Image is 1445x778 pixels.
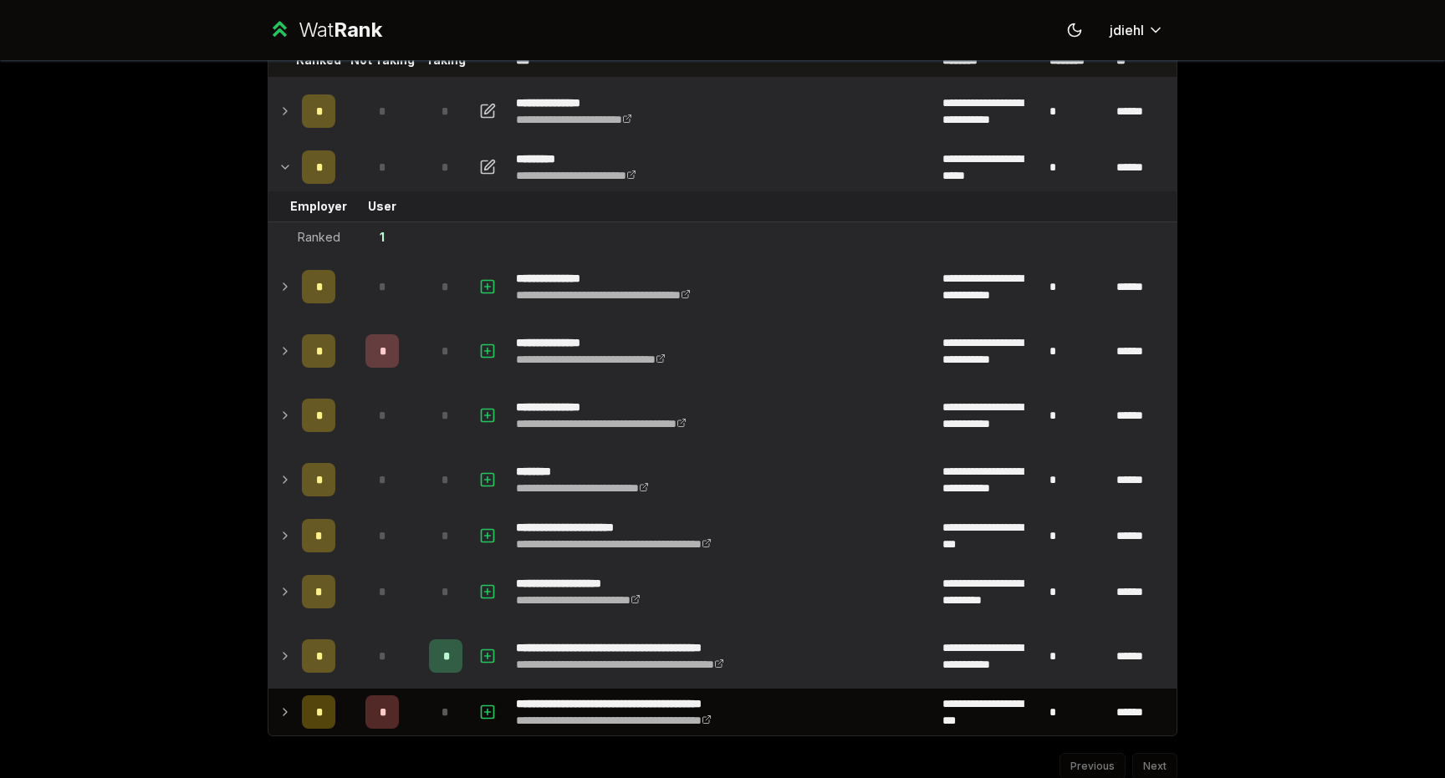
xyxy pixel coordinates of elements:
a: WatRank [268,17,382,43]
p: Ranked [296,52,341,69]
td: Employer [295,191,342,221]
div: 1 [380,229,385,246]
p: Not Taking [350,52,415,69]
button: jdiehl [1096,15,1177,45]
div: Wat [299,17,382,43]
div: Ranked [298,229,340,246]
td: User [342,191,422,221]
span: Rank [334,18,382,42]
p: Taking [426,52,466,69]
span: jdiehl [1110,20,1144,40]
